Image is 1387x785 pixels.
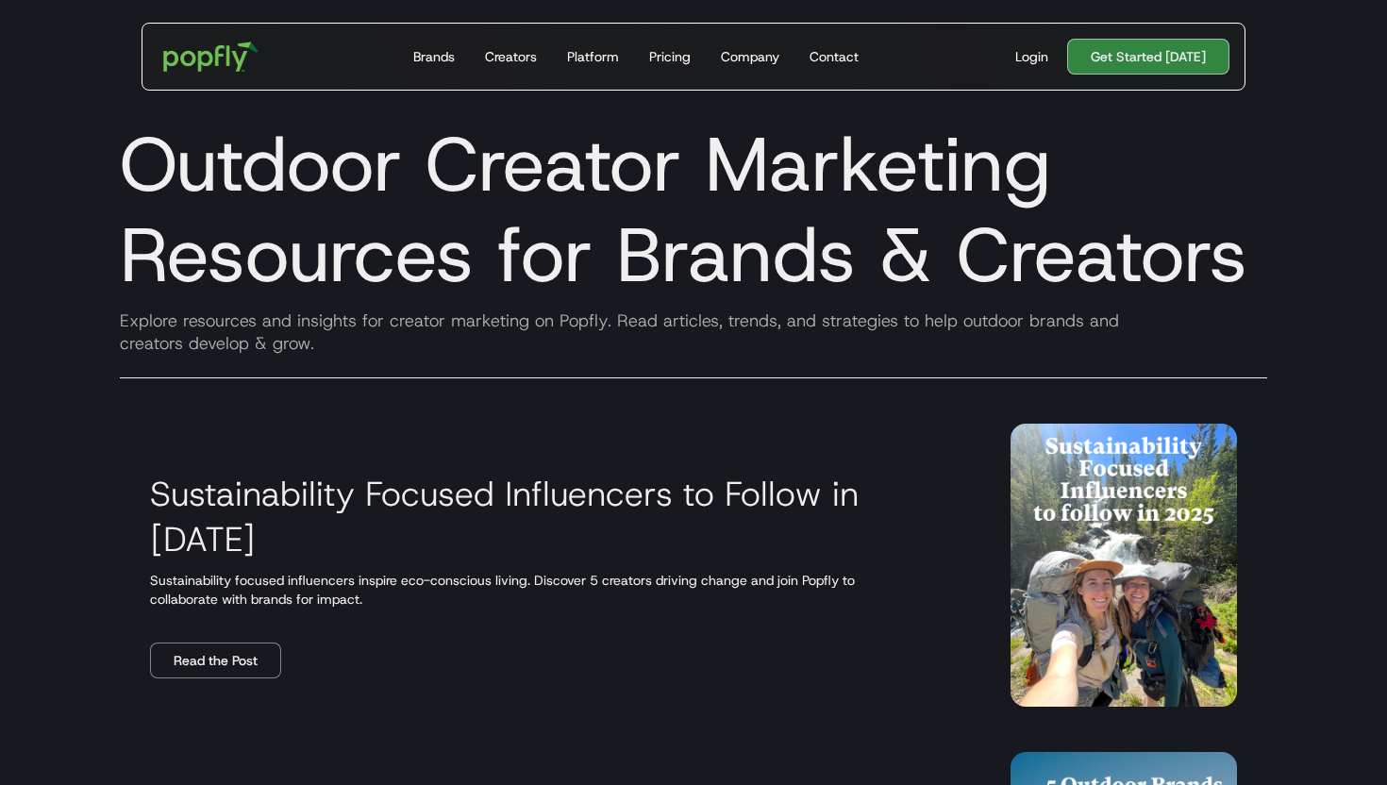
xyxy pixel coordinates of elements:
div: Pricing [649,47,691,66]
a: home [150,28,272,85]
a: Contact [802,24,866,90]
a: Brands [406,24,462,90]
a: Platform [560,24,627,90]
div: Explore resources and insights for creator marketing on Popfly. Read articles, trends, and strate... [105,309,1282,355]
a: Get Started [DATE] [1067,39,1229,75]
p: Sustainability focused influencers inspire eco-conscious living. Discover 5 creators driving chan... [150,571,965,609]
h3: Sustainability Focused Influencers to Follow in [DATE] [150,471,965,561]
div: Login [1015,47,1048,66]
h1: Outdoor Creator Marketing Resources for Brands & Creators [105,119,1282,300]
a: Pricing [642,24,698,90]
a: Read the Post [150,643,281,678]
div: Brands [413,47,455,66]
div: Creators [485,47,537,66]
a: Company [713,24,787,90]
a: Login [1008,47,1056,66]
a: Creators [477,24,544,90]
div: Platform [567,47,619,66]
div: Company [721,47,779,66]
div: Contact [810,47,859,66]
